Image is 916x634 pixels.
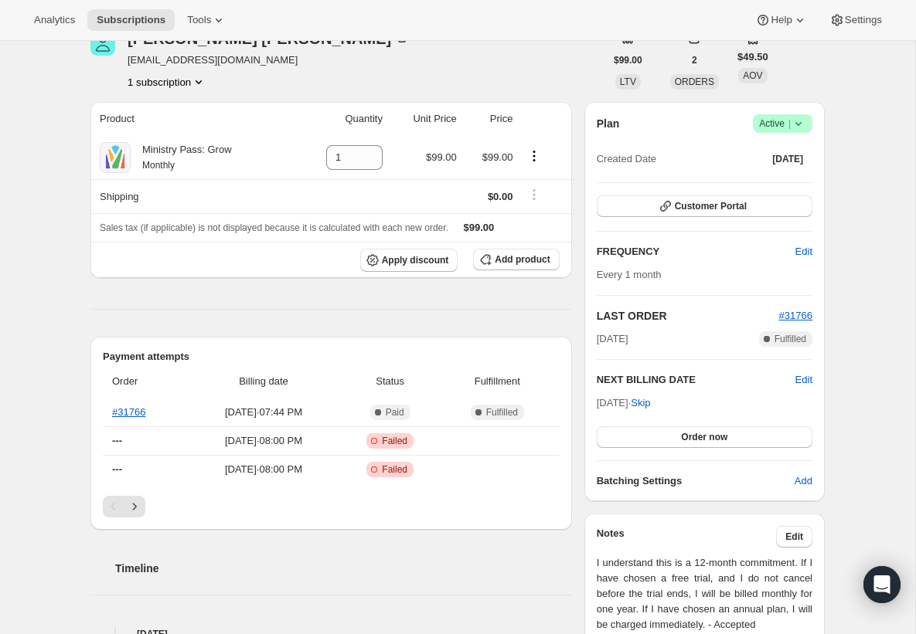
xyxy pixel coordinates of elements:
h2: Payment attempts [103,349,560,364]
button: Next [124,496,145,517]
button: Shipping actions [522,186,547,203]
button: Skip [621,391,659,415]
button: Edit [786,239,822,264]
span: Analytics [34,14,75,26]
span: $99.00 [464,222,495,233]
span: Billing date [192,374,336,389]
button: Product actions [128,74,206,90]
span: Cameron Williams [90,31,115,56]
th: Order [103,364,187,398]
a: #31766 [112,406,145,418]
button: Settings [820,9,891,31]
span: I understand this is a 12-month commitment. If I have chosen a free trial, and I do not cancel be... [597,555,812,632]
h3: Notes [597,526,777,548]
button: $99.00 [604,49,652,71]
span: [DATE] · [597,397,651,409]
a: #31766 [779,310,812,321]
span: [DATE] [597,331,628,347]
button: Help [746,9,816,31]
span: ORDERS [675,76,714,87]
span: Skip [631,395,650,411]
span: Settings [845,14,882,26]
span: Edit [785,531,803,543]
span: [DATE] · 08:00 PM [192,433,336,449]
button: 2 [683,49,707,71]
button: [DATE] [763,148,812,170]
span: Active [759,116,806,131]
span: $99.00 [426,151,457,163]
button: Add [785,469,822,493]
span: Tools [187,14,211,26]
span: $99.00 [614,54,642,66]
span: --- [112,435,122,446]
small: Monthly [142,160,175,171]
span: Subscriptions [97,14,165,26]
button: Apply discount [360,249,458,272]
span: Edit [795,244,812,259]
span: Add [795,473,812,489]
span: Paid [386,406,404,419]
th: Product [90,102,295,136]
span: Apply discount [382,254,449,266]
th: Shipping [90,179,295,213]
div: [PERSON_NAME] [PERSON_NAME] [128,31,410,46]
span: Help [771,14,792,26]
button: Product actions [522,147,547,164]
span: $99.00 [482,151,513,163]
h2: LAST ORDER [597,308,779,324]
button: Order now [597,426,812,448]
h2: FREQUENCY [597,244,795,259]
span: Failed [382,463,407,476]
button: Customer Portal [597,195,812,217]
th: Unit Price [387,102,461,136]
h2: Plan [597,116,620,131]
div: Open Intercom Messenger [863,566,901,603]
span: Fulfillment [444,374,550,389]
th: Price [461,102,518,136]
button: Analytics [25,9,84,31]
span: Failed [382,435,407,447]
span: Sales tax (if applicable) is not displayed because it is calculated with each new order. [100,222,448,233]
span: Created Date [597,151,656,167]
button: Add product [473,249,559,270]
span: $0.00 [488,191,513,202]
button: Tools [178,9,236,31]
span: [DATE] · 08:00 PM [192,462,336,477]
h2: NEXT BILLING DATE [597,372,795,388]
button: Subscriptions [87,9,175,31]
button: Edit [776,526,812,548]
span: LTV [620,76,636,87]
span: | [788,117,791,130]
nav: Pagination [103,496,560,517]
h2: Timeline [115,561,572,576]
span: 2 [692,54,697,66]
th: Quantity [295,102,387,136]
span: Fulfilled [775,333,806,345]
span: Add product [495,253,550,266]
span: [DATE] [772,153,803,165]
div: Ministry Pass: Grow [131,142,232,173]
span: AOV [743,70,762,81]
span: Status [345,374,435,389]
button: Edit [795,372,812,388]
span: $49.50 [737,49,768,65]
button: #31766 [779,308,812,324]
span: Order now [681,431,727,443]
span: Fulfilled [486,406,518,419]
span: [DATE] · 07:44 PM [192,405,336,420]
span: [EMAIL_ADDRESS][DOMAIN_NAME] [128,53,410,68]
span: Customer Portal [675,200,747,212]
span: Every 1 month [597,269,662,280]
h6: Batching Settings [597,473,795,489]
span: --- [112,463,122,475]
img: product img [100,142,131,173]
